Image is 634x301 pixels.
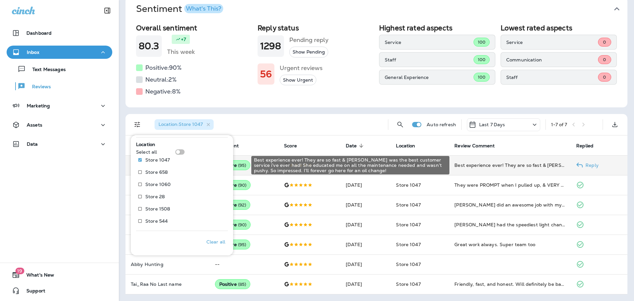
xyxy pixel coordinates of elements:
div: SentimentWhat's This? [125,21,627,107]
span: Location [396,143,415,149]
h1: Sentiment [136,3,223,15]
p: Text Messages [26,67,66,73]
button: Show Pending [289,47,328,57]
p: Service [385,40,474,45]
span: Review Comment [454,143,495,149]
p: Clear all [206,239,225,245]
span: Store 1047 [396,202,420,208]
button: Reviews [7,79,112,93]
p: Reply [583,163,599,168]
div: Great work always. Super team too [454,241,566,248]
div: They were PROMPT when I pulled up, & VERY Friendly!!! BRITTNEY WAS AWESOME!!!! [454,182,566,188]
button: Filters [131,118,144,131]
span: Replied [576,143,593,149]
span: ( 95 ) [238,163,246,168]
h1: 56 [260,69,272,80]
div: Friendly, fast, and honest. Will definitely be back. [454,281,566,287]
button: Inbox [7,46,112,59]
div: Chris had the speediest light change I’ve ever had, under 2 minutes for 2 lights. [454,221,566,228]
p: Store 1047 [145,157,170,163]
p: Dashboard [26,30,52,36]
span: ( 85 ) [238,282,246,287]
span: ( 95 ) [238,242,246,247]
p: Data [27,141,38,147]
span: Store 1047 [396,182,420,188]
span: 0 [603,57,606,62]
span: Replied [576,143,602,149]
button: Support [7,284,112,297]
span: ( 90 ) [238,222,247,228]
p: Store 658 [145,169,168,175]
p: Communication [506,57,598,62]
span: 100 [478,74,485,80]
span: Support [20,288,45,296]
span: Date [346,143,357,149]
span: 19 [15,268,24,274]
p: Store 544 [145,218,168,224]
p: Abby Hunting [131,262,204,267]
span: Store 1047 [396,242,420,247]
span: 100 [478,57,485,62]
div: Zac did an awesome job with my rock chip repair, even stayed late to finish the job. I would high... [454,202,566,208]
button: Dashboard [7,26,112,40]
td: [DATE] [340,274,391,294]
span: 0 [603,39,606,45]
p: Assets [27,122,42,128]
td: [DATE] [340,195,391,215]
h2: Reply status [258,24,374,32]
h5: Negative: 8 % [145,86,181,97]
span: Score [284,143,305,149]
span: ( 90 ) [238,182,247,188]
button: Collapse Sidebar [98,4,117,17]
p: Auto refresh [427,122,456,127]
div: What's This? [186,6,221,12]
h5: Pending reply [289,35,329,45]
span: Store 1047 [396,281,420,287]
h5: Positive: 90 % [145,62,182,73]
p: Reviews [25,84,51,90]
span: Store 1047 [396,261,420,267]
h1: 80.3 [139,41,159,52]
button: Clear all [204,234,228,250]
p: Select all [136,149,157,155]
span: Date [346,143,366,149]
span: Location [136,141,155,147]
button: Data [7,137,112,151]
button: Text Messages [7,62,112,76]
div: Best experience ever! They are so fast & Brittney was the best customer service i’ve ever had! Sh... [454,162,566,169]
p: +7 [181,36,186,43]
td: [DATE] [340,235,391,254]
td: [DATE] [340,175,391,195]
div: Location:Store 1047 [155,119,214,130]
span: What's New [20,272,54,280]
p: Tai_Raa No Last name [131,282,204,287]
p: General Experience [385,75,474,80]
span: Location [396,143,424,149]
button: 19What's New [7,268,112,282]
button: Export as CSV [608,118,621,131]
button: Assets [7,118,112,132]
span: ( 92 ) [238,202,246,208]
h5: This week [167,47,195,57]
span: Score [284,143,297,149]
button: Marketing [7,99,112,112]
span: Store 1047 [396,222,420,228]
button: What's This? [184,4,223,13]
td: [DATE] [340,254,391,274]
p: Inbox [27,50,39,55]
h5: Urgent reviews [280,63,323,73]
p: Store 1508 [145,206,170,211]
h2: Overall sentiment [136,24,252,32]
p: Marketing [27,103,50,108]
span: 100 [478,39,485,45]
p: Store 1060 [145,182,171,187]
td: -- [210,254,279,274]
p: Service [506,40,598,45]
button: Search Reviews [394,118,407,131]
span: 0 [603,74,606,80]
div: 1 - 7 of 7 [551,122,567,127]
h5: Neutral: 2 % [145,74,177,85]
div: Filters [131,131,233,255]
td: [DATE] [340,215,391,235]
span: Location : Store 1047 [158,121,203,127]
